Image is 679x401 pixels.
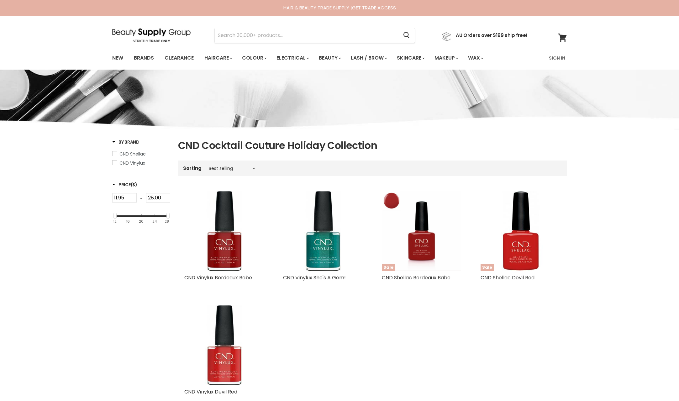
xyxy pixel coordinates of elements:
[119,151,146,157] span: CND Shellac
[160,51,198,65] a: Clearance
[382,274,450,281] a: CND Shellac Bordeaux Babe
[463,51,487,65] a: Wax
[184,388,237,395] a: CND Vinylux Devil Red
[481,191,561,271] a: CND Shellac Devil RedSale
[481,264,494,271] span: Sale
[183,166,202,171] label: Sorting
[112,193,137,203] input: Min Price
[112,160,170,166] a: CND Vinylux
[398,28,415,43] button: Search
[112,182,137,188] h3: Price($)
[137,193,146,204] div: -
[146,193,171,203] input: Max Price
[112,182,137,188] span: Price
[382,191,462,271] a: CND Shellac Bordeaux BabeSale
[545,51,569,65] a: Sign In
[382,264,395,271] span: Sale
[139,219,144,224] div: 20
[314,51,345,65] a: Beauty
[346,51,391,65] a: Lash / Brow
[108,51,128,65] a: New
[430,51,462,65] a: Makeup
[113,219,117,224] div: 12
[237,51,271,65] a: Colour
[126,219,130,224] div: 16
[112,150,170,157] a: CND Shellac
[352,4,396,11] a: GET TRADE ACCESS
[184,305,264,385] a: CND Vinylux Devil Red
[648,372,673,395] iframe: Gorgias live chat messenger
[283,191,363,271] a: CND Vinylux She's A Gem!
[165,219,169,224] div: 28
[184,274,252,281] a: CND Vinylux Bordeaux Babe
[178,139,567,152] h1: CND Cocktail Couture Holiday Collection
[119,160,145,166] span: CND Vinylux
[129,51,159,65] a: Brands
[200,51,236,65] a: Haircare
[272,51,313,65] a: Electrical
[214,28,415,43] form: Product
[104,5,575,11] div: HAIR & BEAUTY TRADE SUPPLY |
[283,274,346,281] a: CND Vinylux She's A Gem!
[112,139,139,145] h3: By Brand
[131,182,137,188] span: ($)
[184,191,264,271] a: CND Vinylux Bordeaux Babe
[108,49,517,67] ul: Main menu
[481,274,534,281] a: CND Shellac Devil Red
[392,51,429,65] a: Skincare
[215,28,398,43] input: Search
[104,49,575,67] nav: Main
[152,219,157,224] div: 24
